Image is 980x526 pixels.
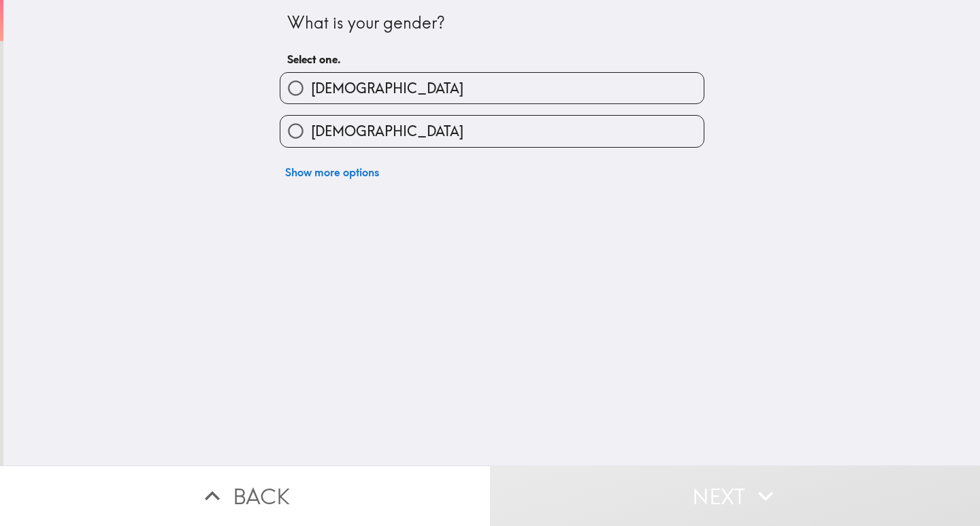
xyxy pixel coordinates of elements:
button: [DEMOGRAPHIC_DATA] [280,116,704,146]
button: [DEMOGRAPHIC_DATA] [280,73,704,103]
span: [DEMOGRAPHIC_DATA] [311,79,463,98]
button: Show more options [280,159,385,186]
h6: Select one. [287,52,697,67]
button: Next [490,465,980,526]
span: [DEMOGRAPHIC_DATA] [311,122,463,141]
div: What is your gender? [287,12,697,35]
